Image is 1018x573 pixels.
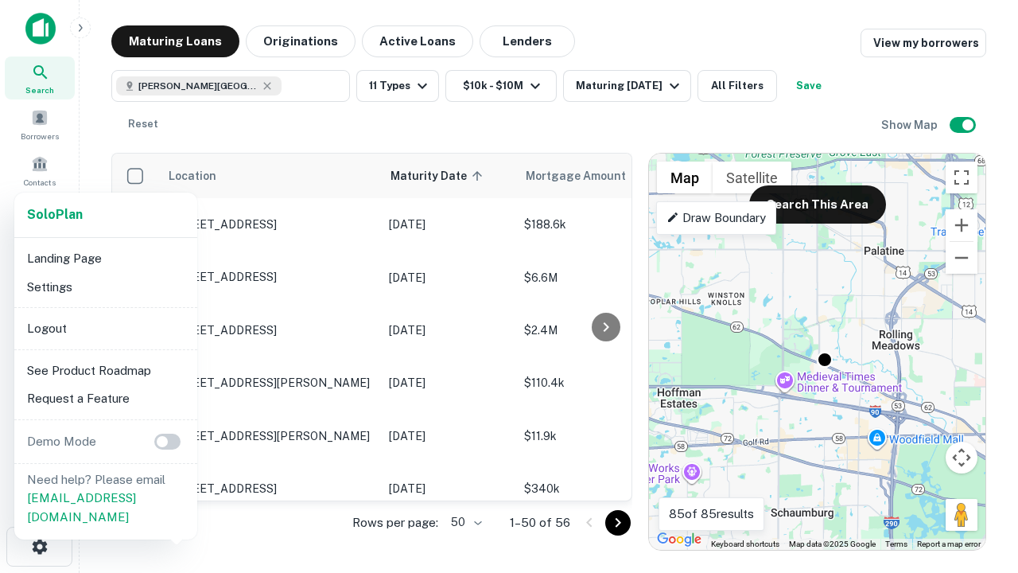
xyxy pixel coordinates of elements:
[21,273,191,302] li: Settings
[27,205,83,224] a: SoloPlan
[27,491,136,524] a: [EMAIL_ADDRESS][DOMAIN_NAME]
[938,395,1018,471] iframe: Chat Widget
[21,314,191,343] li: Logout
[27,470,185,527] p: Need help? Please email
[21,244,191,273] li: Landing Page
[27,207,83,222] strong: Solo Plan
[21,357,191,385] li: See Product Roadmap
[21,384,191,413] li: Request a Feature
[21,432,103,451] p: Demo Mode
